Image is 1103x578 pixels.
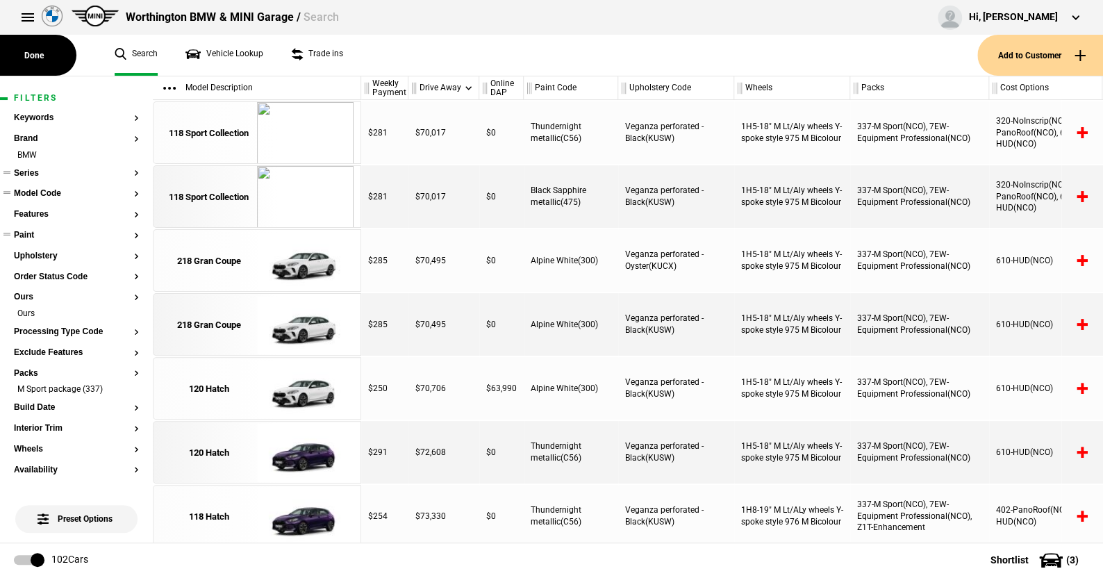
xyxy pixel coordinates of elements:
[408,165,479,228] div: $70,017
[524,165,618,228] div: Black Sapphire metallic(475)
[618,293,734,356] div: Veganza perforated - Black(KUSW)
[479,229,524,292] div: $0
[850,165,989,228] div: 337-M Sport(NCO), 7EW-Equipment Professional(NCO)
[361,229,408,292] div: $285
[14,272,139,293] section: Order Status Code
[408,485,479,547] div: $73,330
[989,357,1102,420] div: 610-HUD(NCO)
[479,485,524,547] div: $0
[160,166,257,229] a: 118 Sport Collection
[850,421,989,484] div: 337-M Sport(NCO), 7EW-Equipment Professional(NCO)
[969,10,1058,24] div: Hi, [PERSON_NAME]
[257,422,354,484] img: cosySec
[14,348,139,358] button: Exclude Features
[14,134,139,169] section: BrandBMW
[169,127,249,140] div: 118 Sport Collection
[14,403,139,424] section: Build Date
[618,421,734,484] div: Veganza perforated - Black(KUSW)
[970,543,1103,577] button: Shortlist(3)
[257,294,354,356] img: cosySec
[618,165,734,228] div: Veganza perforated - Black(KUSW)
[850,357,989,420] div: 337-M Sport(NCO), 7EW-Equipment Professional(NCO)
[185,35,263,76] a: Vehicle Lookup
[14,445,139,454] button: Wheels
[14,149,139,163] li: BMW
[850,229,989,292] div: 337-M Sport(NCO), 7EW-Equipment Professional(NCO)
[303,10,338,24] span: Search
[1066,555,1079,565] span: ( 3 )
[40,497,113,524] span: Preset Options
[160,422,257,484] a: 120 Hatch
[14,327,139,348] section: Processing Type Code
[479,101,524,164] div: $0
[524,485,618,547] div: Thundernight metallic(C56)
[408,421,479,484] div: $72,608
[989,101,1102,164] div: 320-NoInscrip(NCO), 402-PanoRoof(NCO), 610-HUD(NCO)
[14,231,139,251] section: Paint
[850,293,989,356] div: 337-M Sport(NCO), 7EW-Equipment Professional(NCO)
[14,369,139,404] section: PacksM Sport package (337)
[618,76,733,100] div: Upholstery Code
[14,210,139,231] section: Features
[361,293,408,356] div: $285
[14,251,139,272] section: Upholstery
[160,230,257,292] a: 218 Gran Coupe
[189,447,229,459] div: 120 Hatch
[14,113,139,134] section: Keywords
[408,76,479,100] div: Drive Away
[14,189,139,210] section: Model Code
[524,421,618,484] div: Thundernight metallic(C56)
[524,357,618,420] div: Alpine White(300)
[850,485,989,547] div: 337-M Sport(NCO), 7EW-Equipment Professional(NCO), Z1T-Enhancement
[408,293,479,356] div: $70,495
[14,292,139,302] button: Ours
[14,134,139,144] button: Brand
[618,229,734,292] div: Veganza perforated - Oyster(KUCX)
[160,486,257,548] a: 118 Hatch
[14,251,139,261] button: Upholstery
[734,485,850,547] div: 1H8-19" M Lt/ALy wheels Y-spoke style 976 M Bicolour
[524,76,617,100] div: Paint Code
[126,10,338,25] div: Worthington BMW & MINI Garage /
[115,35,158,76] a: Search
[618,357,734,420] div: Veganza perforated - Black(KUSW)
[160,294,257,356] a: 218 Gran Coupe
[160,358,257,420] a: 120 Hatch
[51,553,88,567] div: 102 Cars
[72,6,119,26] img: mini.png
[361,485,408,547] div: $254
[14,348,139,369] section: Exclude Features
[479,421,524,484] div: $0
[989,421,1102,484] div: 610-HUD(NCO)
[189,511,229,523] div: 118 Hatch
[14,424,139,433] button: Interior Trim
[14,231,139,240] button: Paint
[479,165,524,228] div: $0
[160,102,257,165] a: 118 Sport Collection
[361,101,408,164] div: $281
[408,357,479,420] div: $70,706
[524,229,618,292] div: Alpine White(300)
[989,293,1102,356] div: 610-HUD(NCO)
[291,35,343,76] a: Trade ins
[989,165,1102,228] div: 320-NoInscrip(NCO), 402-PanoRoof(NCO), 610-HUD(NCO)
[257,358,354,420] img: cosySec
[257,166,354,229] img: cosySec
[734,101,850,164] div: 1H5-18" M Lt/Aly wheels Y-spoke style 975 M Bicolour
[14,383,139,397] li: M Sport package (337)
[361,165,408,228] div: $281
[177,255,241,267] div: 218 Gran Coupe
[14,403,139,413] button: Build Date
[42,6,63,26] img: bmw.png
[14,465,139,475] button: Availability
[524,101,618,164] div: Thundernight metallic(C56)
[14,445,139,465] section: Wheels
[14,272,139,282] button: Order Status Code
[361,421,408,484] div: $291
[14,189,139,199] button: Model Code
[989,485,1102,547] div: 402-PanoRoof(NCO), 610-HUD(NCO)
[989,229,1102,292] div: 610-HUD(NCO)
[408,229,479,292] div: $70,495
[177,319,241,331] div: 218 Gran Coupe
[14,292,139,327] section: OursOurs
